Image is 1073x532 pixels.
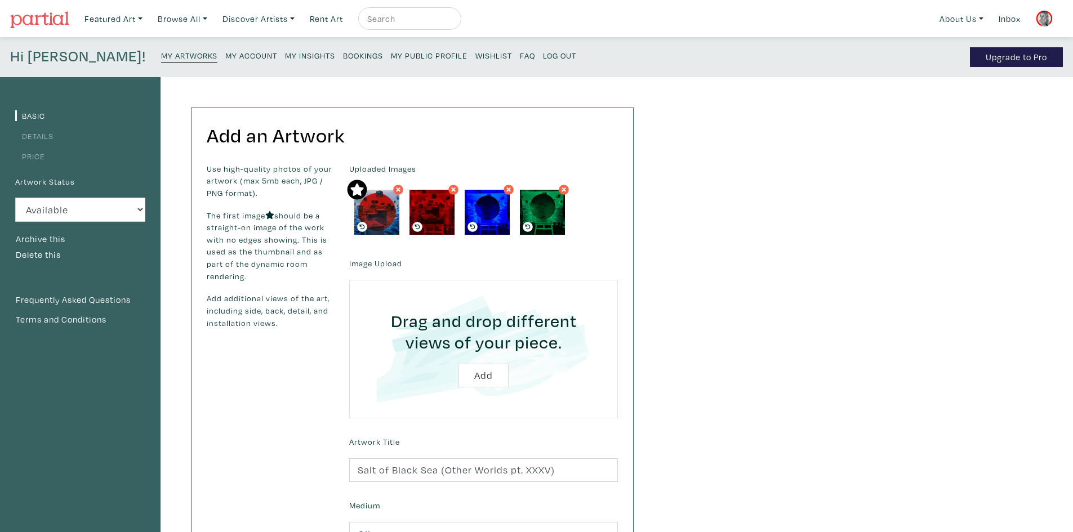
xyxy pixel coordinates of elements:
img: phpThumb.php [520,190,565,235]
a: My Public Profile [391,47,468,62]
small: My Public Profile [391,50,468,61]
label: Uploaded Images [349,163,618,175]
a: Basic [15,110,45,121]
a: About Us [934,7,989,30]
a: Frequently Asked Questions [15,293,145,307]
label: Artwork Title [349,436,400,448]
a: Rent Art [305,7,348,30]
input: Search [366,12,451,26]
h2: Add an Artwork [207,123,618,147]
small: My Account [225,50,277,61]
p: The first image should be a straight-on image of the work with no edges showing. This is used as ... [207,209,332,283]
a: Discover Artists [217,7,300,30]
label: Image Upload [349,257,402,270]
label: Medium [349,499,380,512]
a: Inbox [994,7,1026,30]
img: phpThumb.php [354,190,399,235]
a: Terms and Conditions [15,312,145,327]
h4: Hi [PERSON_NAME]! [10,47,146,67]
a: Log Out [543,47,576,62]
a: Featured Art [79,7,148,30]
p: Add additional views of the art, including side, back, detail, and installation views. [207,292,332,329]
img: phpThumb.php [465,190,510,235]
button: Delete this [15,248,61,262]
small: FAQ [520,50,535,61]
a: Bookings [343,47,383,62]
button: Archive this [15,232,66,247]
a: My Account [225,47,277,62]
a: Upgrade to Pro [970,47,1063,67]
a: My Artworks [161,47,217,63]
small: Wishlist [475,50,512,61]
img: phpThumb.php [1036,10,1053,27]
small: My Insights [285,50,335,61]
a: Browse All [153,7,212,30]
a: Price [15,151,45,162]
a: Wishlist [475,47,512,62]
img: phpThumb.php [409,190,455,235]
label: Artwork Status [15,176,75,188]
a: My Insights [285,47,335,62]
small: My Artworks [161,50,217,61]
a: Details [15,131,54,141]
a: FAQ [520,47,535,62]
small: Bookings [343,50,383,61]
p: Use high-quality photos of your artwork (max 5mb each, JPG / PNG format). [207,163,332,199]
small: Log Out [543,50,576,61]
